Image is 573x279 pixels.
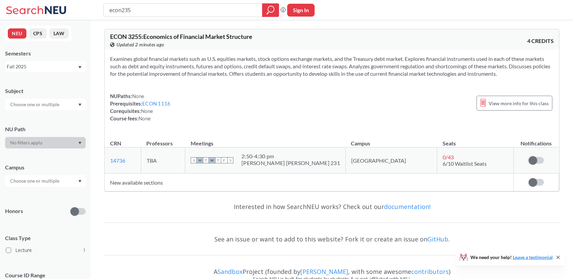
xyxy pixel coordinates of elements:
th: Professors [141,133,185,147]
a: GitHub [427,235,448,243]
span: W [209,157,215,163]
button: NEU [8,28,26,39]
a: Sandbox [217,268,242,276]
div: Dropdown arrow [5,99,86,110]
span: S [227,157,233,163]
span: 0 / 43 [443,154,454,160]
th: Meetings [185,133,346,147]
span: F [221,157,227,163]
div: NUPaths: Prerequisites: Corequisites: Course fees: [110,92,170,122]
span: None [141,108,153,114]
span: View more info for this class [489,99,549,108]
th: Campus [345,133,437,147]
div: Fall 2025 [7,63,78,70]
div: [PERSON_NAME] [PERSON_NAME] 231 [241,160,340,166]
div: See an issue or want to add to this website? Fork it or create an issue on . [104,229,559,249]
label: Lecture [6,246,86,255]
td: New available sections [105,173,513,191]
th: Notifications [513,133,559,147]
a: [PERSON_NAME] [300,268,348,276]
p: Honors [5,207,23,215]
svg: Dropdown arrow [78,66,82,69]
a: ECON 1116 [142,100,170,107]
div: A Project (founded by , with some awesome ) [104,262,559,275]
span: T [203,157,209,163]
div: Campus [5,164,86,171]
th: Seats [437,133,514,147]
input: Choose one or multiple [7,177,64,185]
a: Leave a testimonial [513,254,553,260]
input: Choose one or multiple [7,100,64,109]
button: LAW [49,28,69,39]
span: T [215,157,221,163]
div: 2:50 - 4:30 pm [241,153,340,160]
span: M [197,157,203,163]
td: [GEOGRAPHIC_DATA] [345,147,437,173]
svg: magnifying glass [267,5,275,15]
div: Fall 2025Dropdown arrow [5,61,86,72]
a: 14736 [110,157,125,164]
span: 6/10 Waitlist Seats [443,160,487,167]
div: Interested in how SearchNEU works? Check out our [104,197,559,216]
div: NU Path [5,125,86,133]
span: Updated 2 minutes ago [116,41,164,48]
button: CPS [29,28,47,39]
span: ECON 3255 : Economics of Financial Market Structure [110,33,252,40]
div: Subject [5,87,86,95]
button: Sign In [287,4,315,17]
span: We need your help! [470,255,553,260]
div: Dropdown arrow [5,137,86,148]
svg: Dropdown arrow [78,142,82,144]
div: magnifying glass [262,3,279,17]
span: None [139,115,151,121]
span: None [132,93,144,99]
div: Dropdown arrow [5,175,86,187]
section: Examines global financial markets such as U.S. equities markets, stock options exchange markets, ... [110,55,554,77]
a: contributors [411,268,449,276]
span: 4 CREDITS [527,37,554,45]
input: Class, professor, course number, "phrase" [109,4,257,16]
span: 1 [83,247,86,254]
svg: Dropdown arrow [78,103,82,106]
div: Semesters [5,50,86,57]
span: S [191,157,197,163]
a: documentation! [384,203,430,211]
div: CRN [110,140,121,147]
td: TBA [141,147,185,173]
svg: Dropdown arrow [78,180,82,183]
span: Class Type [5,234,86,242]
